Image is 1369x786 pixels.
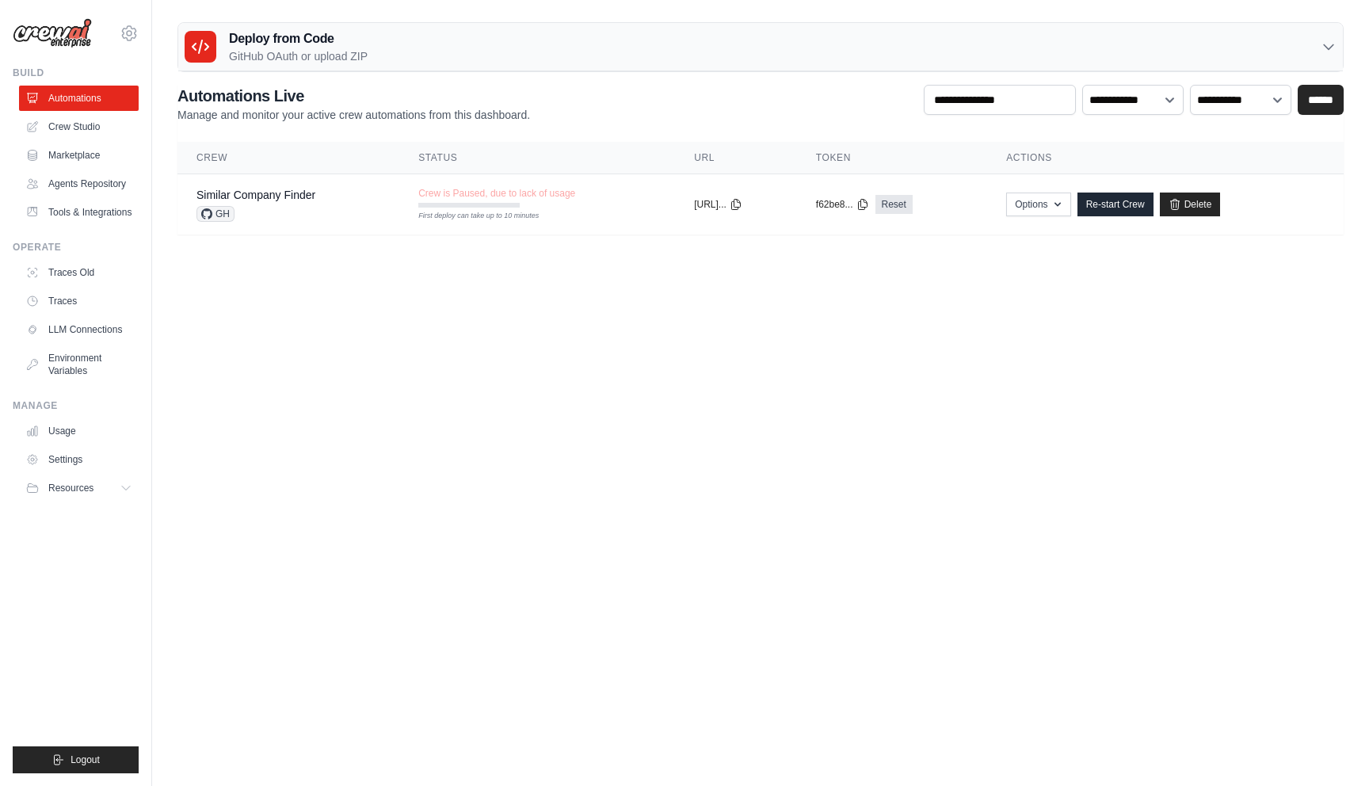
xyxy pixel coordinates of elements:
[675,142,797,174] th: URL
[875,195,913,214] a: Reset
[1006,193,1070,216] button: Options
[13,18,92,48] img: Logo
[19,114,139,139] a: Crew Studio
[399,142,675,174] th: Status
[13,241,139,254] div: Operate
[1160,193,1221,216] a: Delete
[48,482,93,494] span: Resources
[19,475,139,501] button: Resources
[196,206,235,222] span: GH
[196,189,315,201] a: Similar Company Finder
[797,142,987,174] th: Token
[229,29,368,48] h3: Deploy from Code
[19,171,139,196] a: Agents Repository
[19,260,139,285] a: Traces Old
[19,143,139,168] a: Marketplace
[13,746,139,773] button: Logout
[1077,193,1154,216] a: Re-start Crew
[19,288,139,314] a: Traces
[13,399,139,412] div: Manage
[19,86,139,111] a: Automations
[13,67,139,79] div: Build
[177,85,530,107] h2: Automations Live
[19,317,139,342] a: LLM Connections
[19,418,139,444] a: Usage
[177,142,399,174] th: Crew
[19,447,139,472] a: Settings
[19,345,139,383] a: Environment Variables
[816,198,869,211] button: f62be8...
[418,187,575,200] span: Crew is Paused, due to lack of usage
[177,107,530,123] p: Manage and monitor your active crew automations from this dashboard.
[418,211,520,222] div: First deploy can take up to 10 minutes
[71,754,100,766] span: Logout
[987,142,1344,174] th: Actions
[229,48,368,64] p: GitHub OAuth or upload ZIP
[19,200,139,225] a: Tools & Integrations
